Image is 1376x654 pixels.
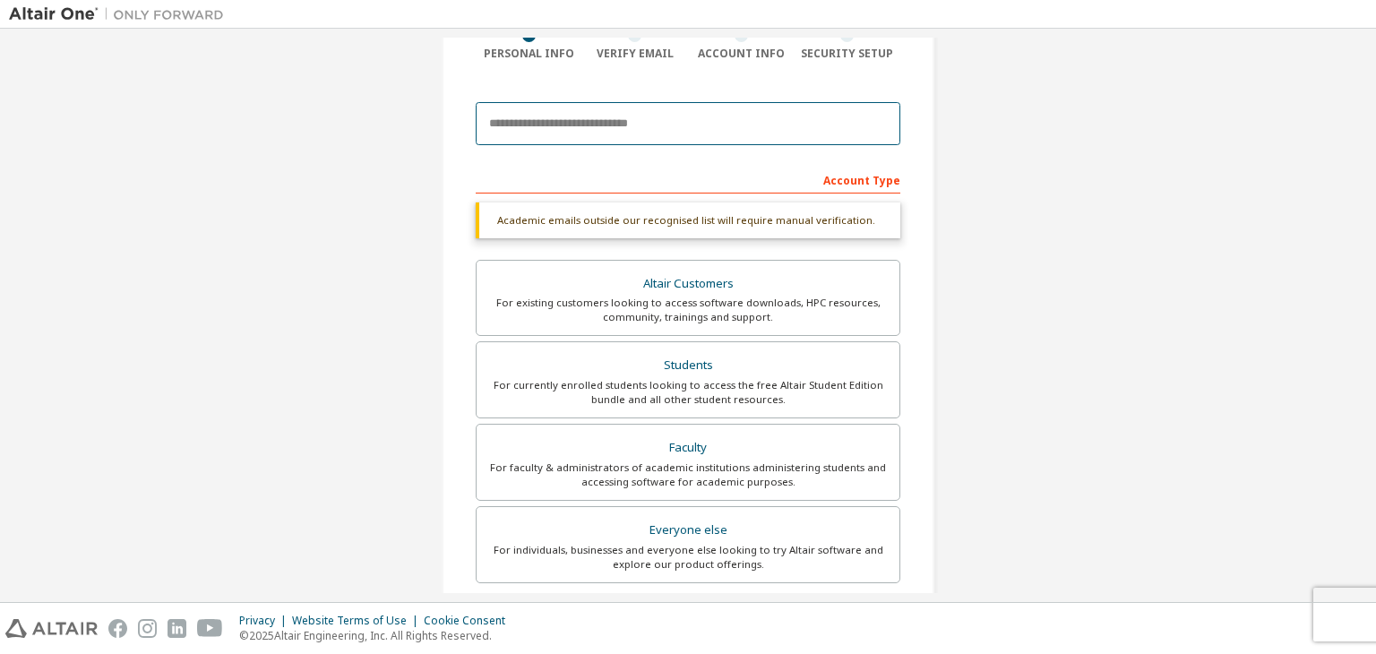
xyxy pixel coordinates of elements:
[138,619,157,638] img: instagram.svg
[487,353,889,378] div: Students
[476,47,582,61] div: Personal Info
[487,296,889,324] div: For existing customers looking to access software downloads, HPC resources, community, trainings ...
[292,614,424,628] div: Website Terms of Use
[9,5,233,23] img: Altair One
[487,271,889,297] div: Altair Customers
[239,628,516,643] p: © 2025 Altair Engineering, Inc. All Rights Reserved.
[5,619,98,638] img: altair_logo.svg
[487,460,889,489] div: For faculty & administrators of academic institutions administering students and accessing softwa...
[582,47,689,61] div: Verify Email
[476,165,900,194] div: Account Type
[239,614,292,628] div: Privacy
[424,614,516,628] div: Cookie Consent
[795,47,901,61] div: Security Setup
[487,543,889,572] div: For individuals, businesses and everyone else looking to try Altair software and explore our prod...
[487,518,889,543] div: Everyone else
[108,619,127,638] img: facebook.svg
[476,202,900,238] div: Academic emails outside our recognised list will require manual verification.
[197,619,223,638] img: youtube.svg
[487,378,889,407] div: For currently enrolled students looking to access the free Altair Student Edition bundle and all ...
[487,435,889,460] div: Faculty
[168,619,186,638] img: linkedin.svg
[688,47,795,61] div: Account Info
